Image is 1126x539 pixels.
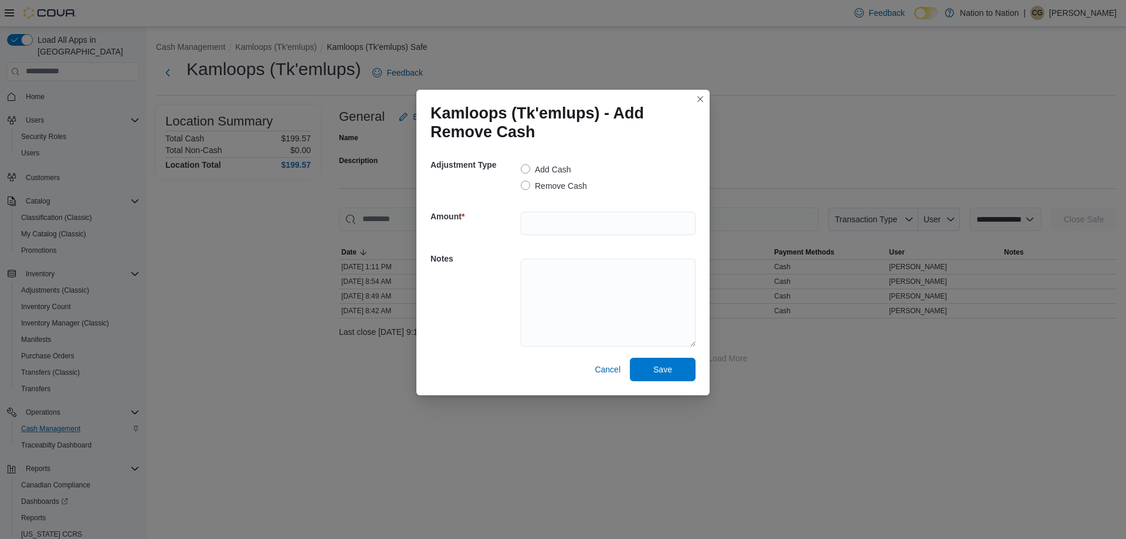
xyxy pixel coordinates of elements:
[630,358,696,381] button: Save
[430,205,518,228] h5: Amount
[430,104,686,141] h1: Kamloops (Tk'emlups) - Add Remove Cash
[595,364,620,375] span: Cancel
[430,247,518,270] h5: Notes
[693,92,707,106] button: Closes this modal window
[590,358,625,381] button: Cancel
[521,162,571,177] label: Add Cash
[521,179,587,193] label: Remove Cash
[430,153,518,177] h5: Adjustment Type
[653,364,672,375] span: Save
